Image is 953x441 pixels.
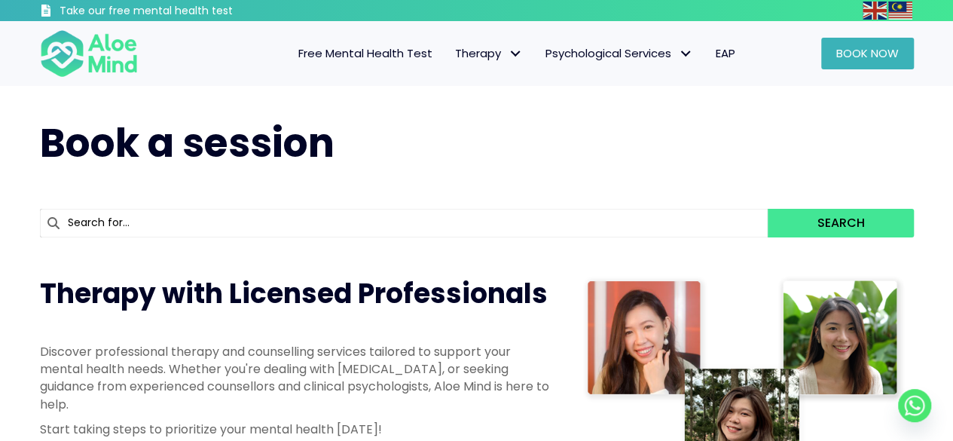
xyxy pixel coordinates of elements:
[40,4,313,21] a: Take our free mental health test
[863,2,887,20] img: en
[863,2,888,19] a: English
[836,45,899,61] span: Book Now
[534,38,704,69] a: Psychological ServicesPsychological Services: submenu
[545,45,693,61] span: Psychological Services
[455,45,523,61] span: Therapy
[675,43,697,65] span: Psychological Services: submenu
[40,274,548,313] span: Therapy with Licensed Professionals
[716,45,735,61] span: EAP
[40,29,138,78] img: Aloe mind Logo
[821,38,914,69] a: Book Now
[157,38,747,69] nav: Menu
[40,209,768,237] input: Search for...
[888,2,914,19] a: Malay
[40,115,334,170] span: Book a session
[704,38,747,69] a: EAP
[40,343,552,413] p: Discover professional therapy and counselling services tailored to support your mental health nee...
[898,389,931,422] a: Whatsapp
[888,2,912,20] img: ms
[40,421,552,438] p: Start taking steps to prioritize your mental health [DATE]!
[287,38,444,69] a: Free Mental Health Test
[60,4,313,19] h3: Take our free mental health test
[298,45,432,61] span: Free Mental Health Test
[505,43,527,65] span: Therapy: submenu
[444,38,534,69] a: TherapyTherapy: submenu
[768,209,913,237] button: Search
